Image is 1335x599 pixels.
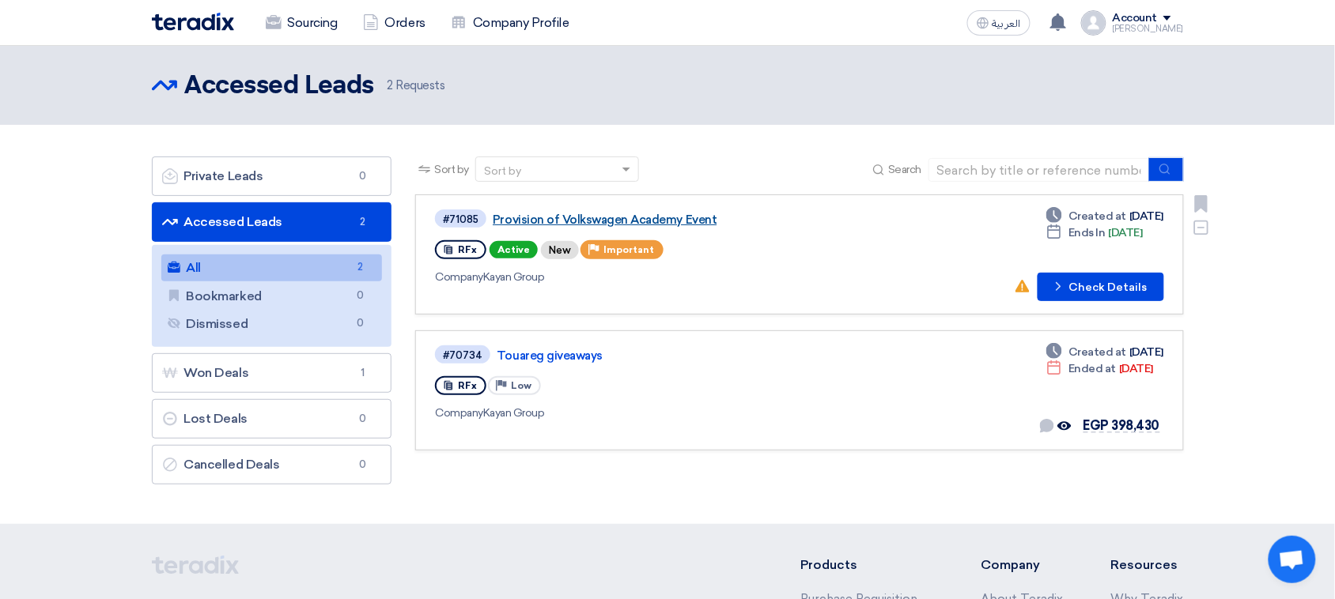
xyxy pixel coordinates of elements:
span: RFx [458,380,477,391]
a: Won Deals1 [152,353,392,393]
button: Check Details [1038,273,1164,301]
a: All [161,254,383,281]
span: Ends In [1068,224,1106,241]
span: Company [435,406,483,420]
span: Active [490,241,538,258]
div: [DATE] [1046,344,1163,360]
button: العربية [967,10,1031,36]
div: #71085 [443,214,478,224]
a: Touareg giveaways [497,348,892,363]
div: Kayan Group [435,269,891,285]
input: Search by title or reference number [928,158,1150,182]
span: RFx [458,244,477,255]
span: 2 [353,214,372,230]
span: Sort by [434,161,469,178]
span: Requests [387,77,445,95]
li: Resources [1111,556,1184,575]
span: 0 [353,168,372,184]
img: Teradix logo [152,13,234,31]
span: 0 [350,315,369,332]
div: #70734 [443,350,482,360]
a: Accessed Leads2 [152,202,392,242]
h2: Accessed Leads [185,70,374,102]
span: Low [511,380,531,391]
span: Ended at [1068,360,1116,377]
span: EGP 398,430 [1084,418,1160,433]
a: Provision of Volkswagen Academy Event [493,213,888,227]
span: Search [888,161,921,178]
div: New [541,241,579,259]
span: 2 [387,78,393,92]
a: Lost Deals0 [152,399,392,439]
div: Account [1113,12,1158,25]
span: 1 [353,365,372,381]
div: [PERSON_NAME] [1113,24,1184,33]
div: [DATE] [1046,360,1153,377]
span: 0 [353,457,372,473]
a: Orders [350,6,438,40]
a: Private Leads0 [152,156,392,196]
a: Dismissed [161,311,383,337]
span: Important [603,244,654,255]
span: 0 [350,288,369,304]
img: profile_test.png [1081,10,1106,36]
span: Company [435,270,483,284]
li: Company [981,556,1064,575]
div: [DATE] [1046,208,1163,224]
div: Sort by [484,163,521,179]
a: Bookmarked [161,283,383,310]
span: Created at [1068,208,1126,224]
span: 0 [353,411,372,427]
span: Created at [1068,344,1126,360]
a: Sourcing [253,6,350,40]
li: Products [800,556,934,575]
div: [DATE] [1046,224,1143,241]
div: Kayan Group [435,405,895,421]
a: Cancelled Deals0 [152,445,392,484]
a: Company Profile [438,6,582,40]
a: Open chat [1269,536,1316,583]
span: العربية [993,18,1021,29]
span: 2 [350,259,369,276]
